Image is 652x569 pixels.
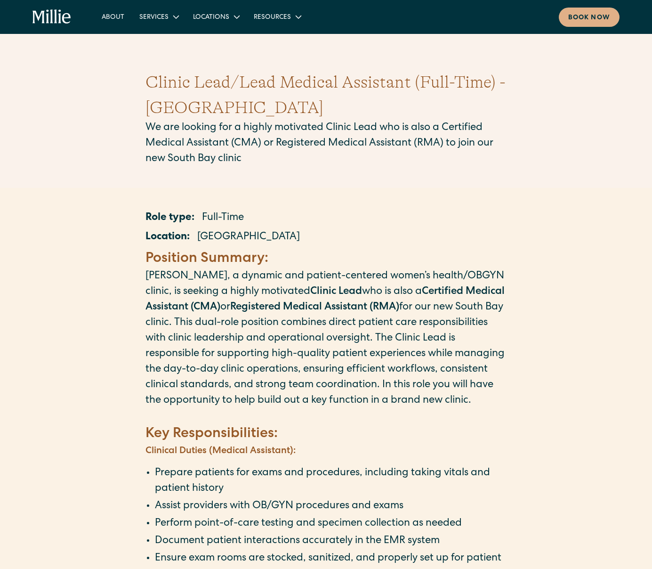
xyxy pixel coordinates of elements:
p: [GEOGRAPHIC_DATA] [197,230,300,245]
div: Resources [254,13,291,23]
div: Resources [246,9,308,24]
p: Full-Time [202,211,244,226]
div: Locations [185,9,246,24]
div: Book now [568,13,610,23]
p: [PERSON_NAME], a dynamic and patient-centered women’s health/OBGYN clinic, is seeking a highly mo... [145,269,507,409]
p: We are looking for a highly motivated Clinic Lead who is also a Certified Medical Assistant (CMA)... [145,121,507,167]
h4: ‍ [145,249,507,269]
strong: Registered Medical Assistant (RMA) [230,302,399,313]
a: Book now [559,8,620,27]
strong: Key Responsibilities: [145,427,278,441]
li: Perform point-of-care testing and specimen collection as needed [155,516,507,532]
div: Locations [193,13,229,23]
p: ‍ [145,409,507,424]
li: Assist providers with OB/GYN procedures and exams [155,499,507,514]
p: Role type: [145,211,194,226]
a: home [32,9,71,24]
p: Location: [145,230,190,245]
h1: Clinic Lead/Lead Medical Assistant (Full-Time) - [GEOGRAPHIC_DATA] [145,70,507,121]
strong: Clinical Duties (Medical Assistant): [145,447,296,456]
strong: Position Summary: [145,252,268,266]
strong: Clinic Lead [310,287,362,297]
div: Services [139,13,169,23]
div: Services [132,9,185,24]
li: Prepare patients for exams and procedures, including taking vitals and patient history [155,466,507,497]
li: Document patient interactions accurately in the EMR system [155,534,507,549]
a: About [94,9,132,24]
